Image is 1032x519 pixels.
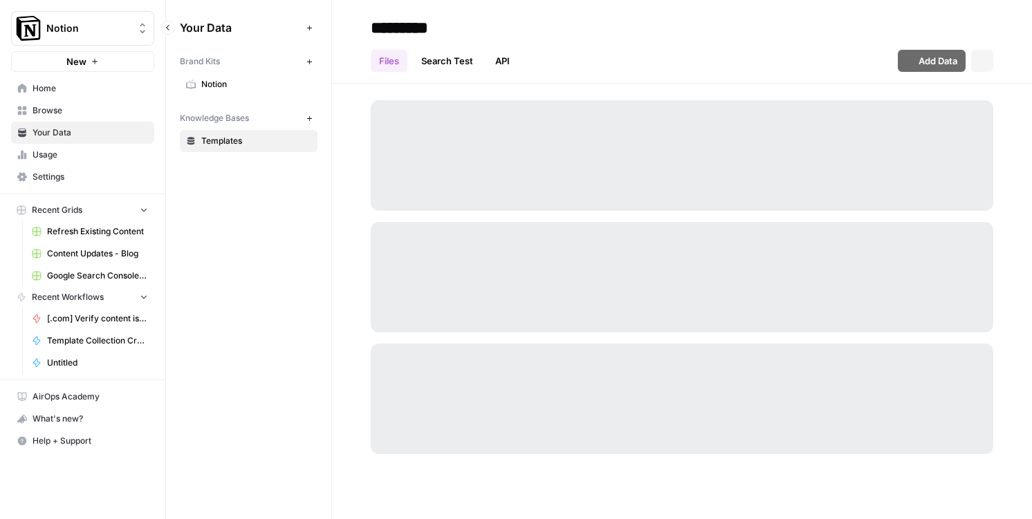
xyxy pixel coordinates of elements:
[26,265,154,287] a: Google Search Console - [DOMAIN_NAME]
[33,390,148,403] span: AirOps Academy
[47,270,148,282] span: Google Search Console - [DOMAIN_NAME]
[180,112,249,124] span: Knowledge Bases
[33,435,148,447] span: Help + Support
[47,312,148,325] span: [.com] Verify content is discoverable / indexed
[26,243,154,265] a: Content Updates - Blog
[16,16,41,41] img: Notion Logo
[66,55,86,68] span: New
[11,77,154,100] a: Home
[180,73,317,95] a: Notion
[11,51,154,72] button: New
[11,144,154,166] a: Usage
[201,78,311,91] span: Notion
[11,287,154,308] button: Recent Workflows
[47,225,148,238] span: Refresh Existing Content
[26,220,154,243] a: Refresh Existing Content
[898,50,966,72] button: Add Data
[201,135,311,147] span: Templates
[32,291,104,303] span: Recent Workflows
[919,54,957,68] span: Add Data
[47,247,148,260] span: Content Updates - Blog
[11,100,154,122] a: Browse
[487,50,518,72] a: API
[47,334,148,347] span: Template Collection Creator
[11,408,154,430] button: What's new?
[46,21,130,35] span: Notion
[180,130,317,152] a: Templates
[12,408,154,429] div: What's new?
[26,352,154,374] a: Untitled
[413,50,481,72] a: Search Test
[11,122,154,144] a: Your Data
[33,126,148,139] span: Your Data
[180,55,220,68] span: Brand Kits
[33,82,148,95] span: Home
[26,330,154,352] a: Template Collection Creator
[11,430,154,452] button: Help + Support
[33,171,148,183] span: Settings
[11,11,154,46] button: Workspace: Notion
[11,200,154,220] button: Recent Grids
[11,166,154,188] a: Settings
[47,357,148,369] span: Untitled
[32,204,82,216] span: Recent Grids
[371,50,407,72] a: Files
[33,104,148,117] span: Browse
[11,386,154,408] a: AirOps Academy
[33,149,148,161] span: Usage
[180,19,301,36] span: Your Data
[26,308,154,330] a: [.com] Verify content is discoverable / indexed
